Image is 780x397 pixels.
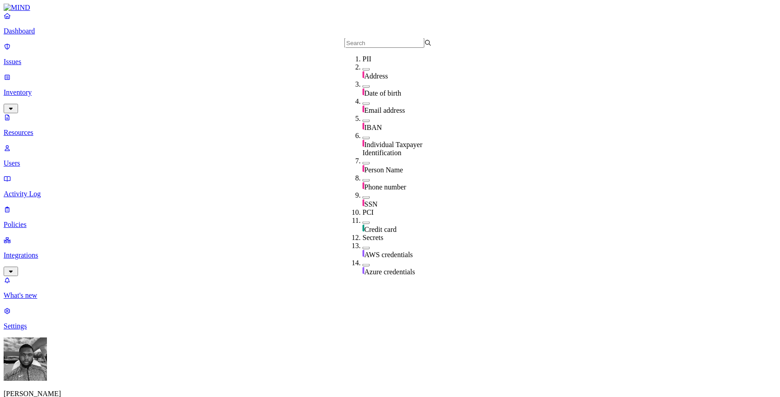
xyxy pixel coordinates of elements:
span: Credit card [364,226,397,233]
div: Secrets [362,234,450,242]
p: Dashboard [4,27,776,35]
p: Inventory [4,88,776,97]
img: pii-line [362,199,364,207]
p: Policies [4,221,776,229]
a: Inventory [4,73,776,112]
a: Issues [4,42,776,66]
a: Activity Log [4,175,776,198]
span: Phone number [364,183,406,191]
span: Individual Taxpayer Identification [362,141,422,157]
a: Dashboard [4,12,776,35]
img: secret-line [362,250,364,257]
span: AWS credentials [364,251,413,259]
p: Resources [4,129,776,137]
a: Users [4,144,776,167]
input: Search [344,38,424,48]
div: PII [362,55,450,63]
img: pii-line [362,106,364,113]
img: pci-line [362,225,364,232]
span: IBAN [364,124,382,131]
a: Settings [4,307,776,330]
p: Issues [4,58,776,66]
p: Activity Log [4,190,776,198]
span: SSN [364,200,377,208]
span: Person Name [364,166,403,174]
img: Cameron White [4,337,47,381]
p: Users [4,159,776,167]
img: pii-line [362,88,364,96]
img: pii-line [362,140,364,147]
a: Integrations [4,236,776,275]
img: pii-line [362,165,364,172]
p: Settings [4,322,776,330]
span: Date of birth [364,89,401,97]
img: pii-line [362,71,364,78]
a: Policies [4,205,776,229]
span: Email address [364,106,405,114]
img: MIND [4,4,30,12]
span: Azure credentials [364,268,415,276]
img: pii-line [362,182,364,189]
p: What's new [4,291,776,300]
img: pii-line [362,123,364,130]
a: Resources [4,113,776,137]
p: Integrations [4,251,776,259]
a: MIND [4,4,776,12]
span: Address [364,72,388,80]
a: What's new [4,276,776,300]
div: PCI [362,208,450,217]
img: secret-line [362,267,364,274]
